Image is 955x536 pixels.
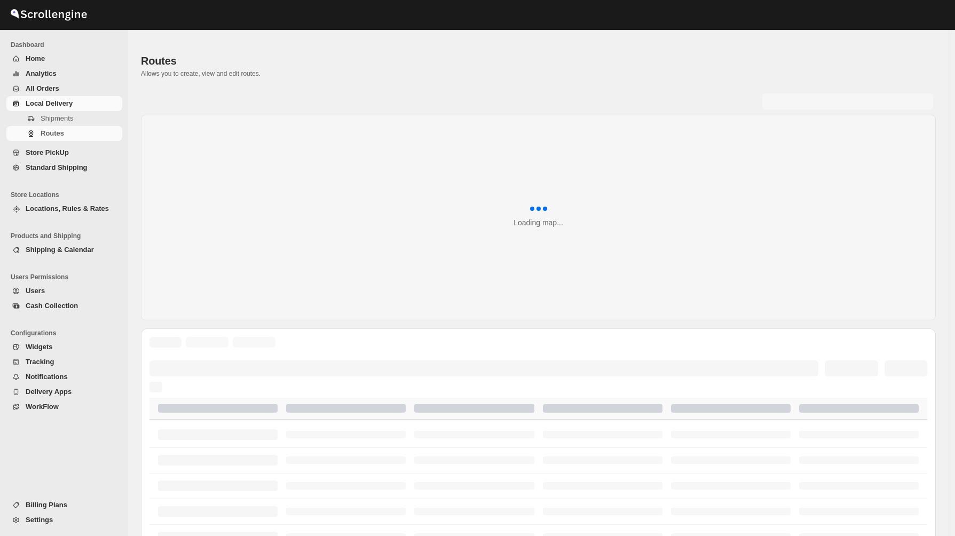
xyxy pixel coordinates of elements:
span: Users [26,287,45,295]
button: All Orders [6,81,122,96]
span: Standard Shipping [26,163,88,171]
span: Users Permissions [11,273,123,281]
span: Analytics [26,69,57,77]
span: Store PickUp [26,148,69,156]
button: Billing Plans [6,498,122,513]
span: Routes [141,55,177,67]
span: Tracking [26,358,54,366]
p: Allows you to create, view and edit routes. [141,69,936,78]
button: Users [6,283,122,298]
button: Settings [6,513,122,527]
button: WorkFlow [6,399,122,414]
div: Loading map... [514,217,563,228]
button: Cash Collection [6,298,122,313]
span: Home [26,54,45,62]
span: Configurations [11,329,123,337]
button: Analytics [6,66,122,81]
span: Local Delivery [26,99,73,107]
button: Widgets [6,340,122,354]
span: Billing Plans [26,501,67,509]
span: Settings [26,516,53,524]
button: Routes [6,126,122,141]
span: Products and Shipping [11,232,123,240]
span: Cash Collection [26,302,78,310]
button: Shipping & Calendar [6,242,122,257]
span: Locations, Rules & Rates [26,204,109,212]
button: Tracking [6,354,122,369]
span: Shipping & Calendar [26,246,94,254]
span: Widgets [26,343,52,351]
span: All Orders [26,84,59,92]
button: Notifications [6,369,122,384]
span: WorkFlow [26,403,59,411]
button: Shipments [6,111,122,126]
span: Delivery Apps [26,388,72,396]
button: Locations, Rules & Rates [6,201,122,216]
span: Notifications [26,373,68,381]
button: Home [6,51,122,66]
span: Routes [41,129,64,137]
span: Shipments [41,114,73,122]
button: Delivery Apps [6,384,122,399]
span: Store Locations [11,191,123,199]
span: Dashboard [11,41,123,49]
